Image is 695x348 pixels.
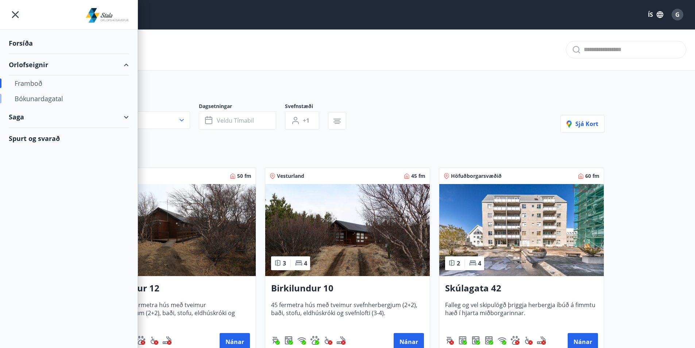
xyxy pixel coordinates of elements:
[15,76,123,91] div: Framboð
[163,336,171,345] div: Reykingar / Vape
[439,184,604,276] img: Paella dish
[136,336,145,345] img: pxcaIm5dSOV3FS4whs1soiYWTwFQvksT25a9J10C.svg
[271,336,280,345] div: Gasgrill
[91,111,190,129] button: Allt
[537,336,546,345] img: QNIUl6Cv9L9rHgMXwuzGLuiJOj7RKqxk9mBFPqjq.svg
[199,103,285,111] span: Dagsetningar
[15,91,123,106] div: Bókunardagatal
[86,8,129,23] img: union_logo
[9,32,129,54] div: Forsíða
[458,336,467,345] div: Þurrkari
[217,116,254,125] span: Veldu tímabil
[9,128,129,149] div: Spurt og svarað
[458,336,467,345] img: hddCLTAnxqFUMr1fxmbGG8zWilo2syolR0f9UjPn.svg
[445,282,598,295] h3: Skúlagata 42
[91,103,199,111] span: Svæði
[644,8,667,21] button: ÍS
[285,111,319,130] button: +1
[537,336,546,345] div: Reykingar / Vape
[498,336,506,345] img: HJRyFFsYp6qjeUYhR4dAD8CaCEsnIFYZ05miwXoh.svg
[567,120,598,128] span: Sjá kort
[337,336,345,345] div: Reykingar / Vape
[297,336,306,345] img: HJRyFFsYp6qjeUYhR4dAD8CaCEsnIFYZ05miwXoh.svg
[304,259,307,267] span: 4
[324,336,332,345] div: Aðgengi fyrir hjólastól
[498,336,506,345] div: Þráðlaust net
[445,301,598,325] span: Falleg og vel skipulögð þriggja herbergja íbúð á fimmtu hæð í hjarta miðborgarinnar.
[9,54,129,76] div: Orlofseignir
[484,336,493,345] img: 7hj2GulIrg6h11dFIpsIzg8Ak2vZaScVwTihwv8g.svg
[310,336,319,345] div: Gæludýr
[478,259,481,267] span: 4
[9,106,129,128] div: Saga
[277,172,304,180] span: Vesturland
[511,336,520,345] img: pxcaIm5dSOV3FS4whs1soiYWTwFQvksT25a9J10C.svg
[511,336,520,345] div: Gæludýr
[445,336,454,345] img: ZXjrS3QKesehq6nQAPjaRuRTI364z8ohTALB4wBr.svg
[265,184,430,276] img: Paella dish
[283,259,286,267] span: 3
[91,184,256,276] img: Paella dish
[284,336,293,345] div: Þvottavél
[163,336,171,345] img: QNIUl6Cv9L9rHgMXwuzGLuiJOj7RKqxk9mBFPqjq.svg
[484,336,493,345] div: Uppþvottavél
[524,336,533,345] img: 8IYIKVZQyRlUC6HQIIUSdjpPGRncJsz2RzLgWvp4.svg
[451,172,502,180] span: Höfuðborgarsvæðið
[411,172,425,180] span: 45 fm
[150,336,158,345] div: Aðgengi fyrir hjólastól
[471,336,480,345] img: Dl16BY4EX9PAW649lg1C3oBuIaAsR6QVDQBO2cTm.svg
[297,336,306,345] div: Þráðlaust net
[285,103,328,111] span: Svefnstæði
[324,336,332,345] img: 8IYIKVZQyRlUC6HQIIUSdjpPGRncJsz2RzLgWvp4.svg
[136,336,145,345] div: Gæludýr
[9,8,22,21] button: menu
[303,116,309,125] span: +1
[560,115,605,133] button: Sjá kort
[271,282,424,295] h3: Birkilundur 10
[585,172,599,180] span: 60 fm
[524,336,533,345] div: Aðgengi fyrir hjólastól
[669,6,686,23] button: G
[457,259,460,267] span: 2
[97,282,250,295] h3: Birkilundur 12
[150,336,158,345] img: 8IYIKVZQyRlUC6HQIIUSdjpPGRncJsz2RzLgWvp4.svg
[271,301,424,325] span: 45 fermetra hús með tveimur svefnherbergjum (2+2), baði, stofu, eldhúskróki og svefnlofti (3-4).
[97,301,250,325] span: Um ræðir 50 fermetra hús með tveimur svefnherbergjum (2+2), baði, stofu, eldhúskróki og svefnloft...
[337,336,345,345] img: QNIUl6Cv9L9rHgMXwuzGLuiJOj7RKqxk9mBFPqjq.svg
[237,172,251,180] span: 50 fm
[271,336,280,345] img: ZXjrS3QKesehq6nQAPjaRuRTI364z8ohTALB4wBr.svg
[284,336,293,345] img: Dl16BY4EX9PAW649lg1C3oBuIaAsR6QVDQBO2cTm.svg
[310,336,319,345] img: pxcaIm5dSOV3FS4whs1soiYWTwFQvksT25a9J10C.svg
[471,336,480,345] div: Þvottavél
[675,11,680,19] span: G
[199,111,276,130] button: Veldu tímabil
[445,336,454,345] div: Gasgrill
